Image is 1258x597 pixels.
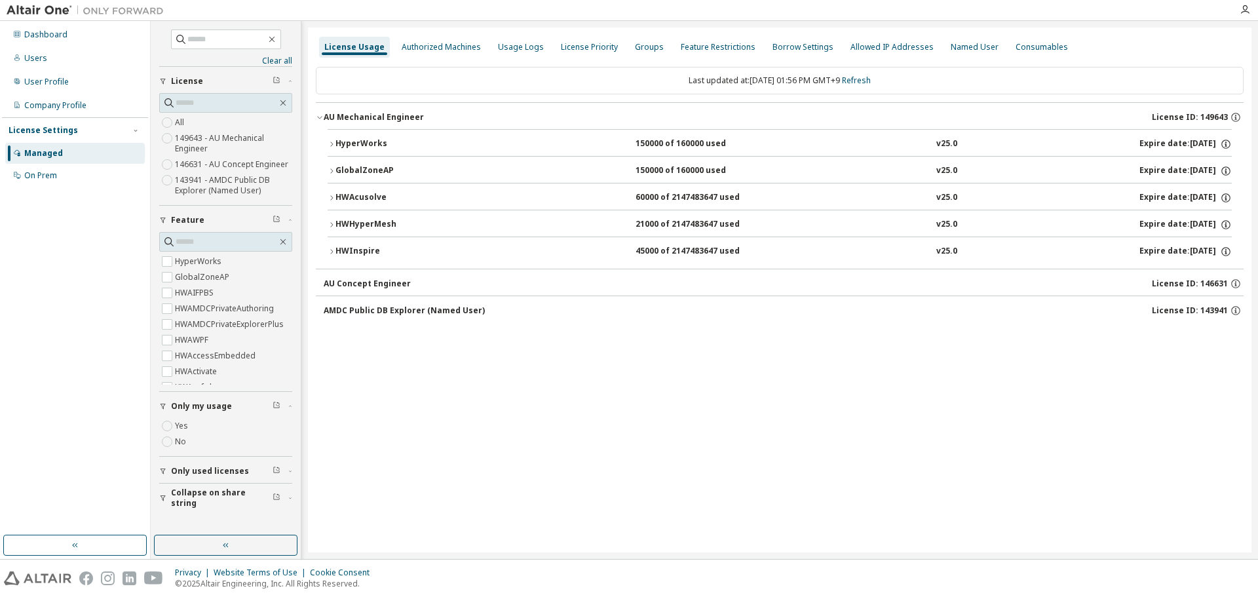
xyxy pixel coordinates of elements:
[335,246,453,258] div: HWInspire
[324,42,385,52] div: License Usage
[324,269,1244,298] button: AU Concept EngineerLicense ID: 146631
[175,578,377,589] p: © 2025 Altair Engineering, Inc. All Rights Reserved.
[850,42,934,52] div: Allowed IP Addresses
[273,466,280,476] span: Clear filter
[144,571,163,585] img: youtube.svg
[636,192,753,204] div: 60000 of 2147483647 used
[175,379,217,395] label: HWAcufwh
[159,484,292,512] button: Collapse on share string
[175,115,187,130] label: All
[79,571,93,585] img: facebook.svg
[273,215,280,225] span: Clear filter
[335,165,453,177] div: GlobalZoneAP
[936,246,957,258] div: v25.0
[936,219,957,231] div: v25.0
[175,348,258,364] label: HWAccessEmbedded
[24,29,67,40] div: Dashboard
[175,332,211,348] label: HWAWPF
[328,183,1232,212] button: HWAcusolve60000 of 2147483647 usedv25.0Expire date:[DATE]
[498,42,544,52] div: Usage Logs
[175,172,292,199] label: 143941 - AMDC Public DB Explorer (Named User)
[335,138,453,150] div: HyperWorks
[171,401,232,412] span: Only my usage
[101,571,115,585] img: instagram.svg
[842,75,871,86] a: Refresh
[273,76,280,87] span: Clear filter
[175,301,276,317] label: HWAMDCPrivateAuthoring
[335,192,453,204] div: HWAcusolve
[171,76,203,87] span: License
[1139,219,1232,231] div: Expire date: [DATE]
[328,157,1232,185] button: GlobalZoneAP150000 of 160000 usedv25.0Expire date:[DATE]
[24,53,47,64] div: Users
[1016,42,1068,52] div: Consumables
[175,568,214,578] div: Privacy
[175,285,216,301] label: HWAIFPBS
[159,206,292,235] button: Feature
[175,434,189,450] label: No
[936,192,957,204] div: v25.0
[9,125,78,136] div: License Settings
[328,130,1232,159] button: HyperWorks150000 of 160000 usedv25.0Expire date:[DATE]
[561,42,618,52] div: License Priority
[159,56,292,66] a: Clear all
[335,219,453,231] div: HWHyperMesh
[1152,279,1228,289] span: License ID: 146631
[316,103,1244,132] button: AU Mechanical EngineerLicense ID: 149643
[1139,192,1232,204] div: Expire date: [DATE]
[171,466,249,476] span: Only used licenses
[123,571,136,585] img: linkedin.svg
[214,568,310,578] div: Website Terms of Use
[175,317,286,332] label: HWAMDCPrivateExplorerPlus
[4,571,71,585] img: altair_logo.svg
[175,269,232,285] label: GlobalZoneAP
[7,4,170,17] img: Altair One
[175,130,292,157] label: 149643 - AU Mechanical Engineer
[171,488,273,509] span: Collapse on share string
[159,392,292,421] button: Only my usage
[636,246,753,258] div: 45000 of 2147483647 used
[951,42,999,52] div: Named User
[635,42,664,52] div: Groups
[936,165,957,177] div: v25.0
[273,493,280,503] span: Clear filter
[324,305,485,316] div: AMDC Public DB Explorer (Named User)
[24,148,63,159] div: Managed
[636,165,753,177] div: 150000 of 160000 used
[324,296,1244,325] button: AMDC Public DB Explorer (Named User)License ID: 143941
[175,364,219,379] label: HWActivate
[324,112,424,123] div: AU Mechanical Engineer
[316,67,1244,94] div: Last updated at: [DATE] 01:56 PM GMT+9
[402,42,481,52] div: Authorized Machines
[772,42,833,52] div: Borrow Settings
[1152,112,1228,123] span: License ID: 149643
[681,42,755,52] div: Feature Restrictions
[175,254,224,269] label: HyperWorks
[1139,246,1232,258] div: Expire date: [DATE]
[324,279,411,289] div: AU Concept Engineer
[636,219,753,231] div: 21000 of 2147483647 used
[24,100,86,111] div: Company Profile
[636,138,753,150] div: 150000 of 160000 used
[24,77,69,87] div: User Profile
[1139,165,1232,177] div: Expire date: [DATE]
[175,418,191,434] label: Yes
[936,138,957,150] div: v25.0
[310,568,377,578] div: Cookie Consent
[159,457,292,486] button: Only used licenses
[159,67,292,96] button: License
[24,170,57,181] div: On Prem
[1139,138,1232,150] div: Expire date: [DATE]
[328,237,1232,266] button: HWInspire45000 of 2147483647 usedv25.0Expire date:[DATE]
[175,157,291,172] label: 146631 - AU Concept Engineer
[273,401,280,412] span: Clear filter
[328,210,1232,239] button: HWHyperMesh21000 of 2147483647 usedv25.0Expire date:[DATE]
[171,215,204,225] span: Feature
[1152,305,1228,316] span: License ID: 143941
